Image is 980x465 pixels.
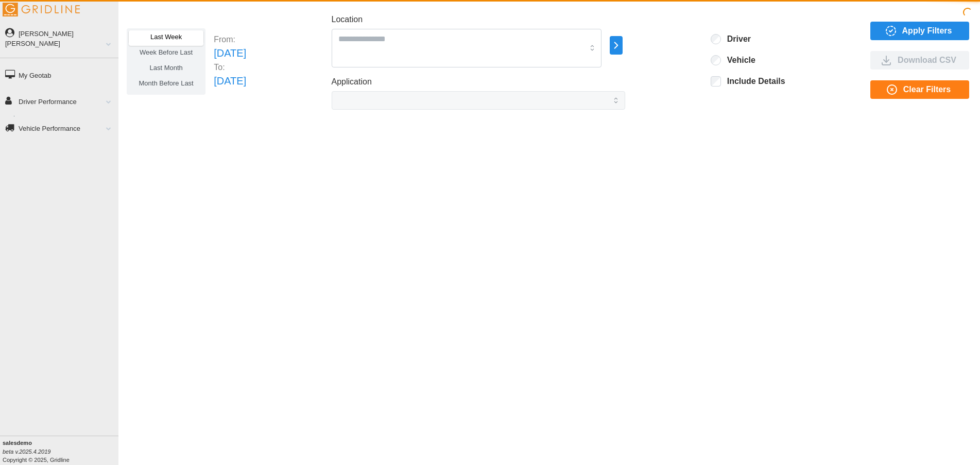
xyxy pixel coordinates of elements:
[150,33,182,41] span: Last Week
[332,13,363,26] label: Location
[214,61,246,73] p: To:
[149,64,182,72] span: Last Month
[332,76,372,89] label: Application
[214,45,246,61] p: [DATE]
[902,22,952,40] span: Apply Filters
[139,79,194,87] span: Month Before Last
[3,439,118,464] div: Copyright © 2025, Gridline
[214,73,246,89] p: [DATE]
[870,51,969,70] button: Download CSV
[721,34,751,44] label: Driver
[3,449,50,455] i: beta v.2025.4.2019
[898,51,956,69] span: Download CSV
[721,76,785,87] label: Include Details
[870,80,969,99] button: Clear Filters
[3,3,80,16] img: Gridline
[214,33,246,45] p: From:
[140,48,193,56] span: Week Before Last
[870,22,969,40] button: Apply Filters
[903,81,951,98] span: Clear Filters
[721,55,755,65] label: Vehicle
[3,440,32,446] b: salesdemo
